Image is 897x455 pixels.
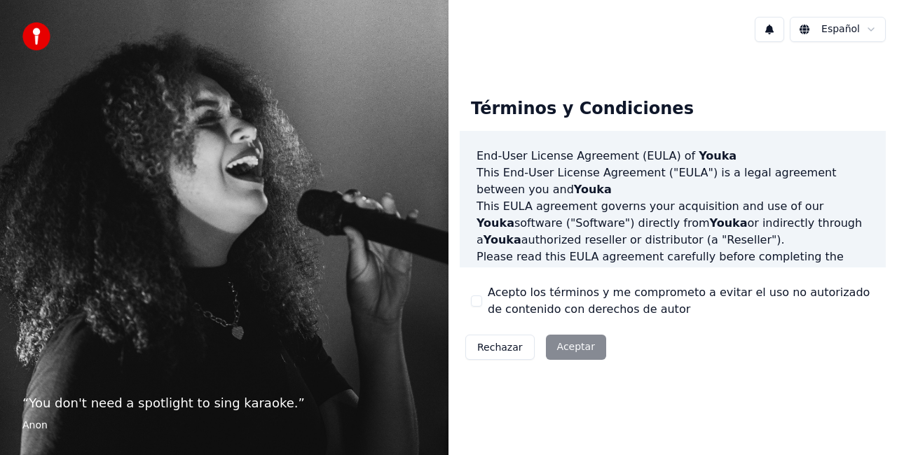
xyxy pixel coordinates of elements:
span: Youka [710,216,748,230]
span: Youka [669,267,707,280]
span: Youka [699,149,737,162]
p: This EULA agreement governs your acquisition and use of our software ("Software") directly from o... [477,198,869,248]
button: Rechazar [465,335,535,360]
p: “ You don't need a spotlight to sing karaoke. ” [22,393,426,413]
span: Youka [484,233,521,246]
h3: End-User License Agreement (EULA) of [477,148,869,164]
p: This End-User License Agreement ("EULA") is a legal agreement between you and [477,164,869,198]
footer: Anon [22,419,426,433]
div: Términos y Condiciones [460,87,705,132]
span: Youka [574,183,612,196]
label: Acepto los términos y me comprometo a evitar el uso no autorizado de contenido con derechos de autor [488,284,875,318]
p: Please read this EULA agreement carefully before completing the installation process and using th... [477,248,869,316]
span: Youka [477,216,514,230]
img: youka [22,22,50,50]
